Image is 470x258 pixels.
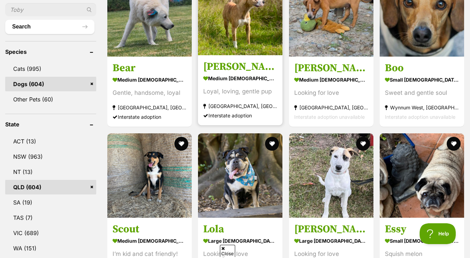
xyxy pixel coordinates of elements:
[5,20,94,34] button: Search
[294,236,368,246] strong: large [DEMOGRAPHIC_DATA] Dog
[203,223,277,236] h3: Lola
[385,75,459,85] strong: small [DEMOGRAPHIC_DATA] Dog
[265,137,279,151] button: favourite
[356,137,370,151] button: favourite
[5,61,96,76] a: Cats (995)
[5,210,96,225] a: TAS (7)
[385,223,459,236] h3: Essy
[5,180,96,194] a: QLD (604)
[385,236,459,246] strong: small [DEMOGRAPHIC_DATA] Dog
[385,88,459,98] div: Sweet and gentle soul
[113,61,187,75] h3: Bear
[113,112,187,122] div: Interstate adoption
[385,61,459,75] h3: Boo
[5,49,96,55] header: Species
[447,137,461,151] button: favourite
[5,92,96,107] a: Other Pets (60)
[107,56,192,127] a: Bear medium [DEMOGRAPHIC_DATA] Dog Gentle, handsome, loyal [GEOGRAPHIC_DATA], [GEOGRAPHIC_DATA] I...
[294,75,368,85] strong: medium [DEMOGRAPHIC_DATA] Dog
[203,87,277,96] div: Loyal, loving, gentle pup
[294,223,368,236] h3: [PERSON_NAME]
[385,114,455,120] span: Interstate adoption unavailable
[380,56,464,127] a: Boo small [DEMOGRAPHIC_DATA] Dog Sweet and gentle soul Wynnum West, [GEOGRAPHIC_DATA] Interstate ...
[198,133,282,218] img: Lola - Australian Bulldog x British Bulldog
[174,137,188,151] button: favourite
[5,165,96,179] a: NT (13)
[294,88,368,98] div: Looking for love
[113,103,187,112] strong: [GEOGRAPHIC_DATA], [GEOGRAPHIC_DATA]
[5,195,96,210] a: SA (19)
[5,3,96,16] input: Toby
[203,111,277,120] div: Interstate adoption
[203,60,277,73] h3: [PERSON_NAME]
[113,75,187,85] strong: medium [DEMOGRAPHIC_DATA] Dog
[294,103,368,112] strong: [GEOGRAPHIC_DATA], [GEOGRAPHIC_DATA]
[5,226,96,240] a: VIC (689)
[5,77,96,91] a: Dogs (604)
[198,55,282,125] a: [PERSON_NAME] medium [DEMOGRAPHIC_DATA] Dog Loyal, loving, gentle pup [GEOGRAPHIC_DATA], [GEOGRAP...
[294,114,365,120] span: Interstate adoption unavailable
[289,56,373,127] a: [PERSON_NAME] medium [DEMOGRAPHIC_DATA] Dog Looking for love [GEOGRAPHIC_DATA], [GEOGRAPHIC_DATA]...
[380,133,464,218] img: Essy - Pug Dog
[5,241,96,256] a: WA (151)
[420,223,456,244] iframe: Help Scout Beacon - Open
[5,149,96,164] a: NSW (963)
[203,73,277,83] strong: medium [DEMOGRAPHIC_DATA] Dog
[203,236,277,246] strong: large [DEMOGRAPHIC_DATA] Dog
[5,121,96,127] header: State
[289,133,373,218] img: Andy - American Staffordshire Terrier Dog
[294,61,368,75] h3: [PERSON_NAME]
[220,245,235,257] span: Close
[5,134,96,149] a: ACT (13)
[385,103,459,112] strong: Wynnum West, [GEOGRAPHIC_DATA]
[113,223,187,236] h3: Scout
[113,236,187,246] strong: medium [DEMOGRAPHIC_DATA] Dog
[107,133,192,218] img: Scout - Australian Kelpie Dog
[113,88,187,98] div: Gentle, handsome, loyal
[203,101,277,111] strong: [GEOGRAPHIC_DATA], [GEOGRAPHIC_DATA]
